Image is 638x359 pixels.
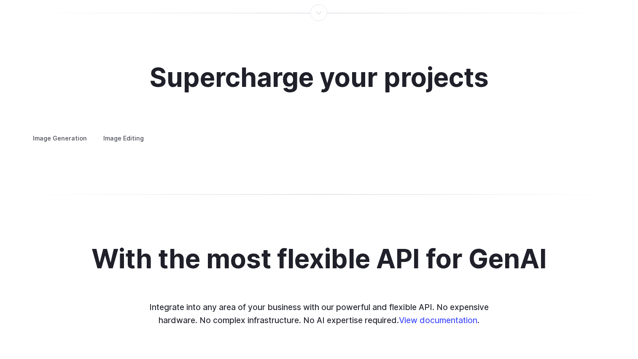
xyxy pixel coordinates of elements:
a: View documentation [399,315,477,325]
h2: Supercharge your projects [149,63,489,92]
label: Image Editing [96,131,151,146]
p: Integrate into any area of your business with our powerful and flexible API. No expensive hardwar... [144,301,495,327]
label: Image Generation [26,131,94,146]
h2: With the most flexible API for GenAI [92,245,547,274]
